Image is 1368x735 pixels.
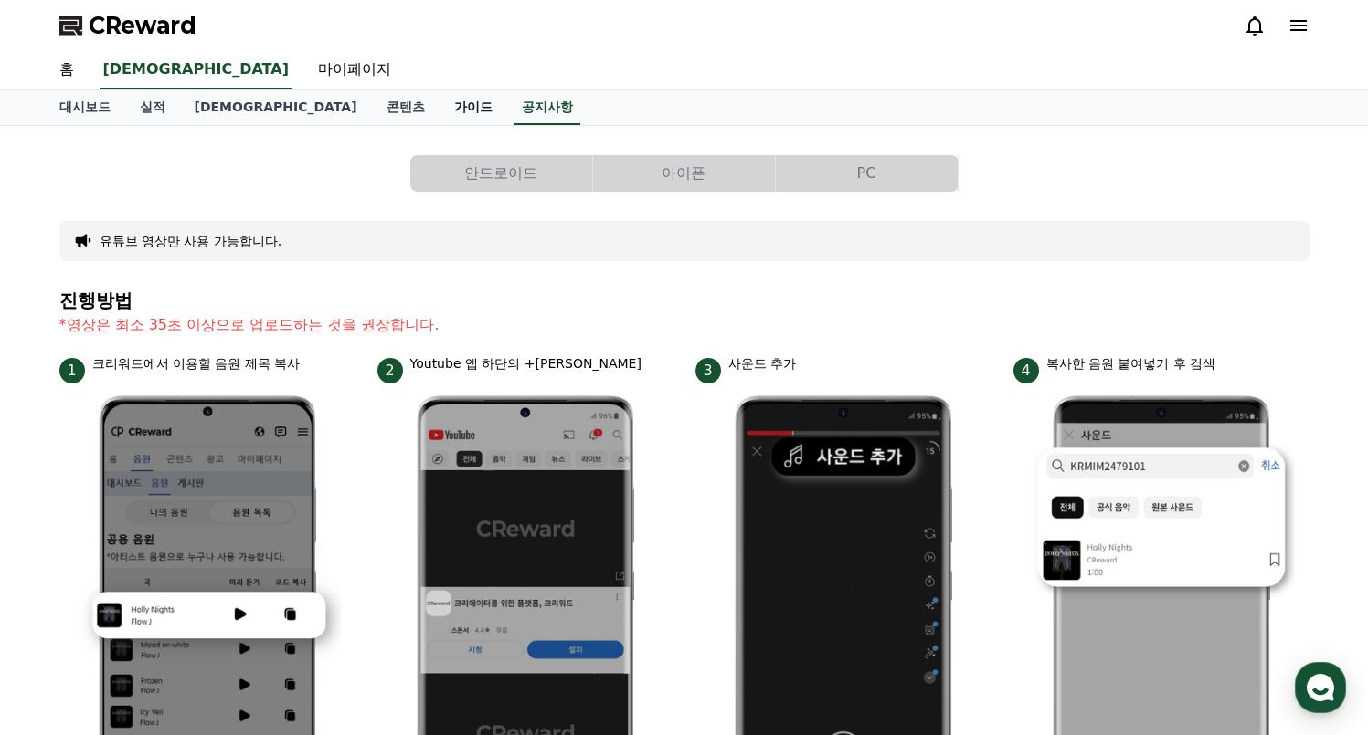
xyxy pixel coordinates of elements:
a: 설정 [236,579,351,625]
p: 복사한 음원 붙여넣기 후 검색 [1046,354,1216,373]
a: 대시보드 [45,90,125,125]
span: 2 [377,358,403,383]
a: 실적 [125,90,180,125]
h4: 진행방법 [59,290,1310,310]
span: 3 [695,358,721,383]
p: 사운드 추가 [728,354,796,373]
a: 아이폰 [593,155,776,192]
span: 홈 [58,606,69,621]
a: [DEMOGRAPHIC_DATA] [100,51,292,89]
a: 공지사항 [514,90,580,125]
p: Youtube 앱 하단의 +[PERSON_NAME] [410,354,642,373]
a: [DEMOGRAPHIC_DATA] [180,90,372,125]
span: 1 [59,358,85,383]
a: 대화 [121,579,236,625]
span: CReward [89,11,196,40]
button: 안드로이드 [410,155,592,192]
button: PC [776,155,958,192]
span: 설정 [282,606,304,621]
a: 마이페이지 [303,51,406,89]
a: 홈 [5,579,121,625]
a: 홈 [45,51,89,89]
a: PC [776,155,959,192]
a: 가이드 [440,90,507,125]
a: CReward [59,11,196,40]
p: 크리워드에서 이용할 음원 제목 복사 [92,354,301,373]
a: 콘텐츠 [372,90,440,125]
p: *영상은 최소 35초 이상으로 업로드하는 것을 권장합니다. [59,314,1310,336]
button: 아이폰 [593,155,775,192]
a: 안드로이드 [410,155,593,192]
button: 유튜브 영상만 사용 가능합니다. [100,232,282,250]
span: 대화 [167,607,189,622]
span: 4 [1013,358,1039,383]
